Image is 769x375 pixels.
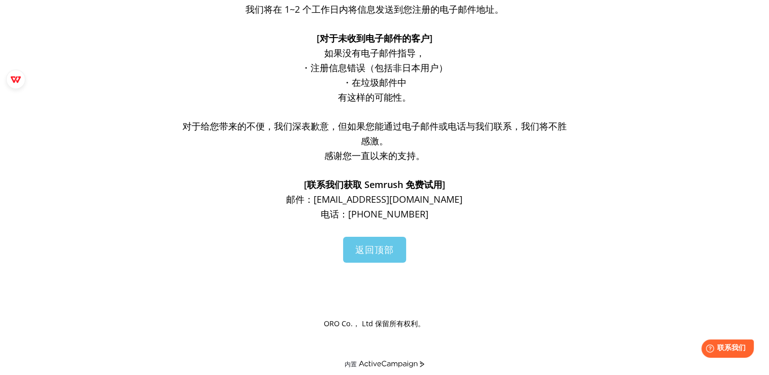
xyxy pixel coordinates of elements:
div: 内置 [345,360,357,368]
span: 感谢您一直以来的支持。 [324,149,425,162]
span: 如果没有电子邮件指导， [324,47,425,59]
span: ・在垃圾邮件中 [343,76,407,88]
span: 有这样的可能性。 [338,91,411,103]
iframe: Help widget launcher [679,335,758,364]
span: 返回顶部 [355,243,394,256]
a: 返回顶部 [343,237,406,263]
span: 电话：[PHONE_NUMBER] [321,208,428,220]
span: 我们将在 1~2 个工作日内将信息发送到您注册的电子邮件地址。 [245,3,504,15]
span: [对于未收到电子邮件的客户] [317,32,433,44]
span: ORO Co.， Ltd 保留所有权利。 [324,319,425,328]
span: 邮件：[EMAIL_ADDRESS][DOMAIN_NAME] [286,193,463,205]
span: ・注册信息错误（包括非日本用户） [301,61,448,74]
span: [联系我们获取 Semrush 免费试用] [304,178,445,191]
span: 对于给您带来的不便，我们深表歉意，但如果您能通过电子邮件或电话与我们联系，我们将不胜感激。 [182,120,567,147]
